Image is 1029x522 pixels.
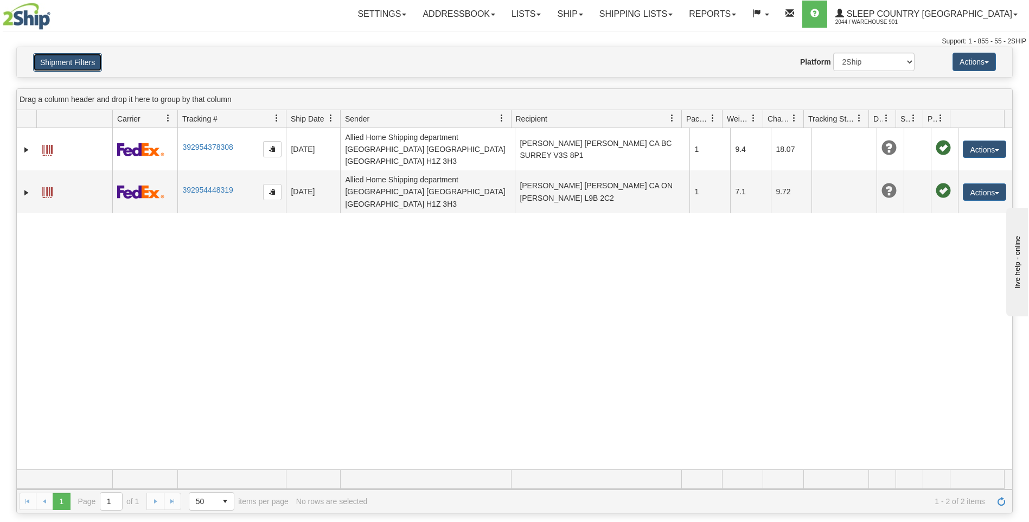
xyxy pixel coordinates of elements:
a: Label [42,182,53,200]
td: 1 [689,170,730,213]
a: Shipping lists [591,1,681,28]
a: Ship [549,1,591,28]
button: Copy to clipboard [263,184,282,200]
a: Tracking # filter column settings [267,109,286,128]
span: Weight [727,113,750,124]
span: Tracking # [182,113,218,124]
a: Packages filter column settings [704,109,722,128]
td: 9.4 [730,128,771,170]
a: 392954448319 [182,186,233,194]
a: Expand [21,187,32,198]
a: Reports [681,1,744,28]
div: live help - online [8,9,100,17]
img: logo2044.jpg [3,3,50,30]
td: 9.72 [771,170,811,213]
span: Recipient [516,113,547,124]
a: Lists [503,1,549,28]
span: Sleep Country [GEOGRAPHIC_DATA] [844,9,1012,18]
a: Recipient filter column settings [663,109,681,128]
span: 1 - 2 of 2 items [375,497,985,506]
span: Pickup Status [928,113,937,124]
td: Allied Home Shipping department [GEOGRAPHIC_DATA] [GEOGRAPHIC_DATA] [GEOGRAPHIC_DATA] H1Z 3H3 [340,170,515,213]
button: Actions [963,141,1006,158]
td: 1 [689,128,730,170]
td: 18.07 [771,128,811,170]
span: Pickup Successfully created [936,183,951,199]
a: Charge filter column settings [785,109,803,128]
a: Label [42,140,53,157]
div: grid grouping header [17,89,1012,110]
span: Delivery Status [873,113,883,124]
img: 2 - FedEx Express® [117,185,164,199]
iframe: chat widget [1004,206,1028,316]
span: 50 [196,496,210,507]
a: Expand [21,144,32,155]
span: Page sizes drop down [189,492,234,511]
span: Page of 1 [78,492,139,511]
span: Tracking Status [808,113,855,124]
input: Page 1 [100,493,122,510]
span: select [216,493,234,510]
a: Weight filter column settings [744,109,763,128]
span: items per page [189,492,289,511]
a: Carrier filter column settings [159,109,177,128]
span: Carrier [117,113,140,124]
div: No rows are selected [296,497,368,506]
span: Charge [768,113,790,124]
span: Sender [345,113,369,124]
a: 392954378308 [182,143,233,151]
td: [DATE] [286,170,340,213]
img: 2 - FedEx Express® [117,143,164,156]
span: Pickup Successfully created [936,141,951,156]
a: Settings [349,1,414,28]
button: Actions [953,53,996,71]
td: Allied Home Shipping department [GEOGRAPHIC_DATA] [GEOGRAPHIC_DATA] [GEOGRAPHIC_DATA] H1Z 3H3 [340,128,515,170]
span: Shipment Issues [900,113,910,124]
td: [DATE] [286,128,340,170]
button: Actions [963,183,1006,201]
span: Packages [686,113,709,124]
a: Tracking Status filter column settings [850,109,868,128]
a: Addressbook [414,1,503,28]
span: Unknown [881,183,897,199]
a: Delivery Status filter column settings [877,109,896,128]
div: Support: 1 - 855 - 55 - 2SHIP [3,37,1026,46]
button: Copy to clipboard [263,141,282,157]
a: Shipment Issues filter column settings [904,109,923,128]
span: 2044 / Warehouse 901 [835,17,917,28]
span: Ship Date [291,113,324,124]
a: Refresh [993,493,1010,510]
td: 7.1 [730,170,771,213]
button: Shipment Filters [33,53,102,72]
a: Sleep Country [GEOGRAPHIC_DATA] 2044 / Warehouse 901 [827,1,1026,28]
a: Pickup Status filter column settings [931,109,950,128]
a: Ship Date filter column settings [322,109,340,128]
span: Page 1 [53,493,70,510]
label: Platform [800,56,831,67]
span: Unknown [881,141,897,156]
a: Sender filter column settings [493,109,511,128]
td: [PERSON_NAME] [PERSON_NAME] CA ON [PERSON_NAME] L9B 2C2 [515,170,689,213]
td: [PERSON_NAME] [PERSON_NAME] CA BC SURREY V3S 8P1 [515,128,689,170]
